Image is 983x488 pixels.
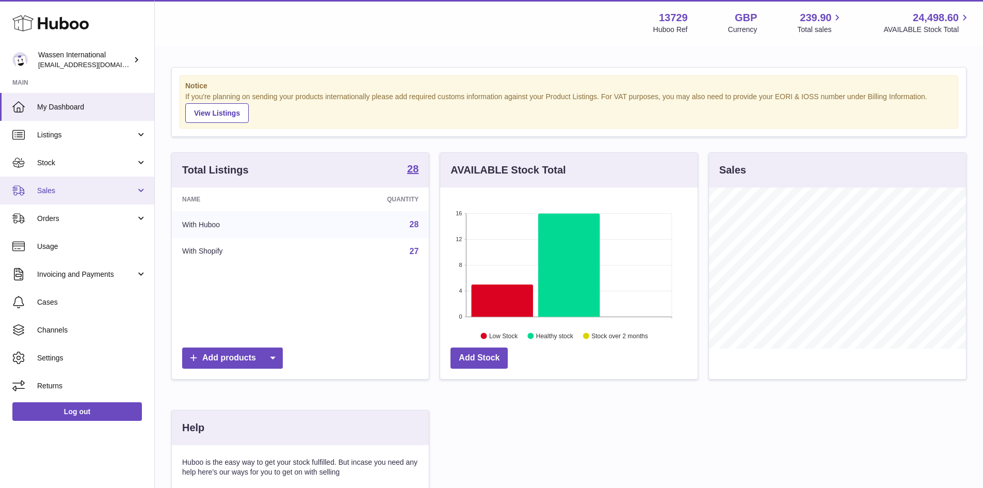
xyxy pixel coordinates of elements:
h3: Help [182,421,204,435]
strong: 28 [407,164,418,174]
strong: GBP [735,11,757,25]
strong: 13729 [659,11,688,25]
td: With Huboo [172,211,311,238]
a: Add Stock [450,348,508,369]
span: [EMAIL_ADDRESS][DOMAIN_NAME] [38,60,152,69]
span: Settings [37,353,147,363]
th: Name [172,187,311,211]
text: 8 [459,262,462,268]
th: Quantity [311,187,429,211]
span: Usage [37,242,147,251]
h3: Sales [719,163,746,177]
h3: Total Listings [182,163,249,177]
span: Channels [37,325,147,335]
a: Add products [182,348,283,369]
a: Log out [12,402,142,421]
h3: AVAILABLE Stock Total [450,163,566,177]
span: 24,498.60 [913,11,959,25]
span: Orders [37,214,136,224]
span: Listings [37,130,136,140]
text: 16 [456,210,462,216]
strong: Notice [185,81,953,91]
text: 0 [459,313,462,320]
a: 239.90 Total sales [797,11,843,35]
text: 4 [459,288,462,294]
span: My Dashboard [37,102,147,112]
span: 239.90 [800,11,831,25]
a: 27 [410,247,419,256]
div: Huboo Ref [653,25,688,35]
a: View Listings [185,103,249,123]
a: 28 [410,220,419,229]
span: AVAILABLE Stock Total [883,25,971,35]
text: Healthy stock [536,332,574,339]
text: Low Stock [489,332,518,339]
text: 12 [456,236,462,242]
text: Stock over 2 months [592,332,648,339]
span: Stock [37,158,136,168]
div: If you're planning on sending your products internationally please add required customs informati... [185,92,953,123]
a: 24,498.60 AVAILABLE Stock Total [883,11,971,35]
a: 28 [407,164,418,176]
span: Sales [37,186,136,196]
span: Total sales [797,25,843,35]
td: With Shopify [172,238,311,265]
span: Invoicing and Payments [37,270,136,279]
span: Returns [37,381,147,391]
div: Currency [728,25,758,35]
p: Huboo is the easy way to get your stock fulfilled. But incase you need any help here's our ways f... [182,458,418,477]
span: Cases [37,297,147,307]
div: Wassen International [38,50,131,70]
img: internationalsupplychain@wassen.com [12,52,28,68]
